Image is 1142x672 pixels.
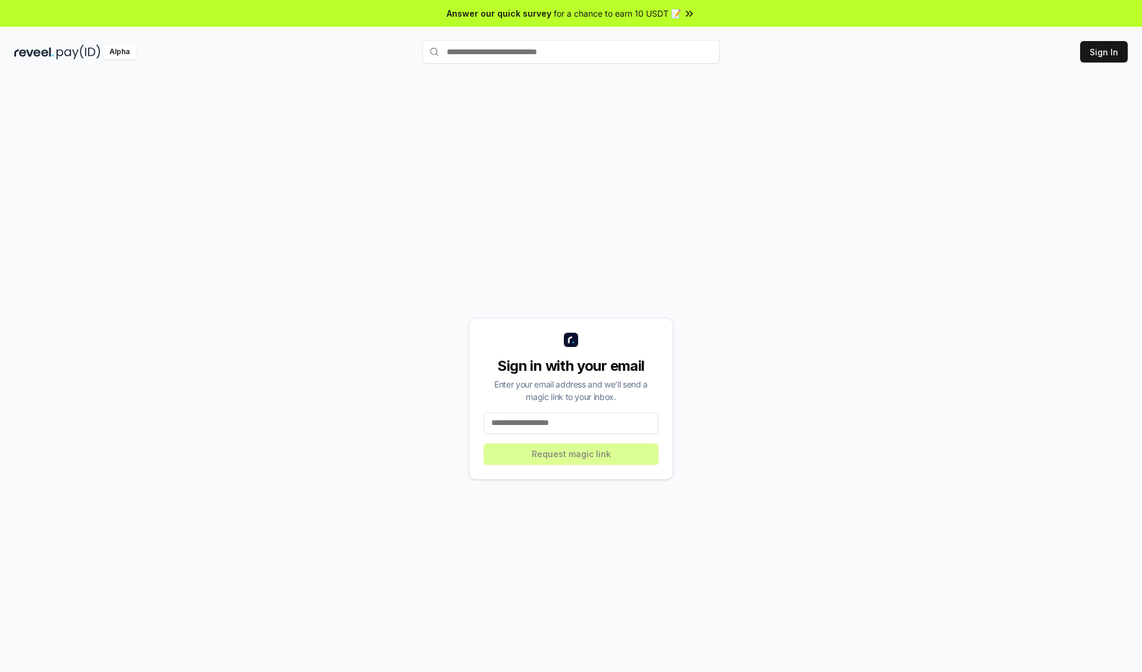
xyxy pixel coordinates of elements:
img: pay_id [57,45,101,60]
img: reveel_dark [14,45,54,60]
div: Alpha [103,45,136,60]
span: for a chance to earn 10 USDT 📝 [554,7,681,20]
button: Sign In [1080,41,1128,62]
img: logo_small [564,333,578,347]
div: Sign in with your email [484,357,658,376]
div: Enter your email address and we’ll send a magic link to your inbox. [484,378,658,403]
span: Answer our quick survey [447,7,551,20]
